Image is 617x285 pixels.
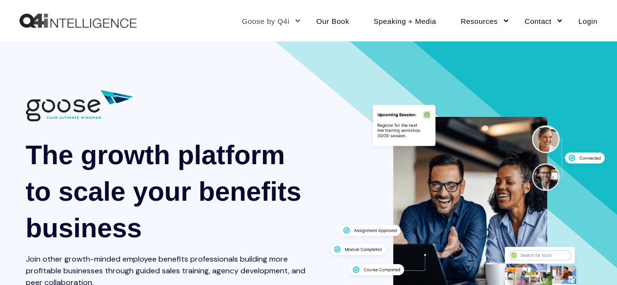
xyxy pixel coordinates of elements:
[26,90,133,121] img: 01882 Goose Q4i Logo wTag-CC
[20,14,137,28] img: Q4intelligence, LLC logo
[26,140,301,243] span: The growth platform to scale your benefits business
[20,14,137,28] a: Back to Home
